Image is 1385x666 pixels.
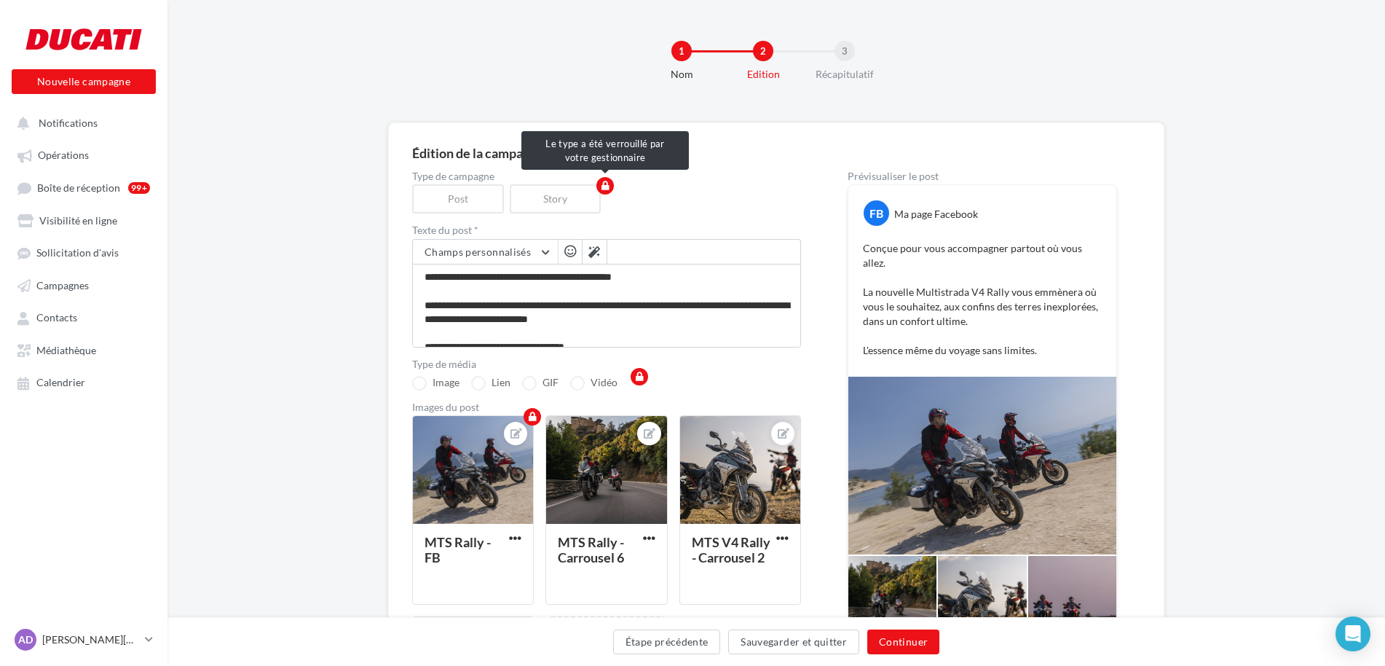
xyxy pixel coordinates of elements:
a: Campagnes [9,272,159,298]
div: MTS Rally - FB [425,534,491,565]
div: Open Intercom Messenger [1335,616,1370,651]
div: 99+ [128,182,150,194]
div: Images du post [412,402,801,412]
div: Edition [717,67,810,82]
a: Visibilité en ligne [9,207,159,233]
div: FB [864,200,889,226]
button: Nouvelle campagne [12,69,156,94]
a: AD [PERSON_NAME][DEMOGRAPHIC_DATA] [12,626,156,654]
span: Visibilité en ligne [39,214,117,227]
div: Ma page Facebook [894,207,978,222]
div: 3 [834,41,855,61]
div: Nom [635,67,728,82]
span: Calendrier [36,377,85,389]
span: Boîte de réception [37,181,120,194]
button: Sauvegarder et quitter [728,630,859,654]
div: Édition de la campagne Facebook [412,146,1140,160]
a: Boîte de réception99+ [9,174,159,201]
span: Médiathèque [36,344,96,356]
div: Récapitulatif [798,67,891,82]
a: Médiathèque [9,337,159,363]
a: Sollicitation d'avis [9,239,159,265]
button: Continuer [867,630,939,654]
span: Contacts [36,312,77,324]
div: MTS V4 Rally - Carrousel 2 [692,534,770,565]
button: Notifications [9,109,153,136]
a: Contacts [9,304,159,330]
label: Type de campagne [412,171,801,181]
a: Calendrier [9,369,159,395]
div: Le type a été verrouillé par votre gestionnaire [521,131,689,170]
div: 2 [753,41,773,61]
span: Notifications [39,117,98,129]
p: Conçue pour vous accompagner partout où vous allez. La nouvelle Multistrada V4 Rally vous emmèner... [863,241,1102,358]
label: Texte du post * [412,225,801,235]
div: MTS Rally - Carrousel 6 [558,534,624,565]
a: Opérations [9,141,159,168]
p: [PERSON_NAME][DEMOGRAPHIC_DATA] [42,632,139,647]
button: Champs personnalisés [413,240,558,265]
span: Campagnes [36,279,89,291]
label: Type de média [412,359,801,369]
div: 1 [671,41,692,61]
div: Prévisualiser le post [848,171,1117,181]
span: Champs personnalisés [425,246,531,258]
span: Opérations [38,149,89,162]
button: Étape précédente [613,630,721,654]
span: AD [18,632,33,647]
span: Sollicitation d'avis [36,247,119,259]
